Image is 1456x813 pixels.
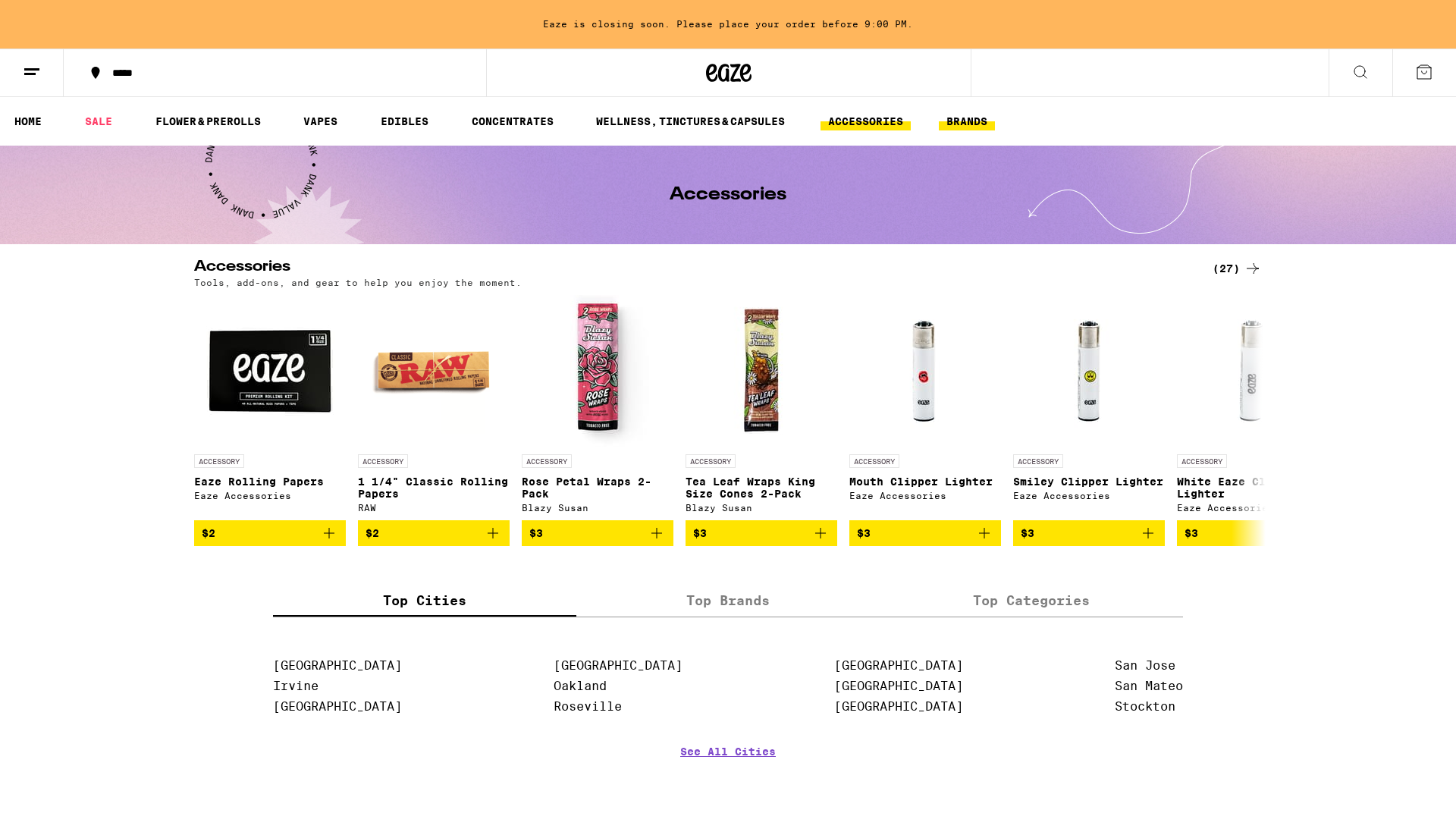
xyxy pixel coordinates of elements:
p: ACCESSORY [1177,454,1227,468]
img: RAW - 1 1/4" Classic Rolling Papers [358,295,510,447]
p: Eaze Rolling Papers [194,476,346,488]
p: Tools, add-ons, and gear to help you enjoy the moment. [194,278,522,287]
a: Open page for Mouth Clipper Lighter from Eaze Accessories [849,295,1001,520]
label: Top Categories [880,584,1183,617]
a: Open page for 1 1/4" Classic Rolling Papers from RAW [358,295,510,520]
p: Rose Petal Wraps 2-Pack [522,476,673,500]
button: Add to bag [1177,520,1329,546]
button: Add to bag [522,520,673,546]
h1: Accessories [670,186,786,204]
a: CONCENTRATES [464,112,561,130]
a: [GEOGRAPHIC_DATA] [554,658,682,673]
div: Eaze Accessories [194,491,346,501]
a: Open page for White Eaze Clipper Lighter from Eaze Accessories [1177,295,1329,520]
a: BRANDS [939,112,995,130]
a: [GEOGRAPHIC_DATA] [273,699,402,714]
a: Roseville [554,699,622,714]
div: Eaze Accessories [1177,503,1329,513]
a: Stockton [1115,699,1175,714]
a: See All Cities [680,746,776,802]
button: Add to bag [686,520,837,546]
p: Tea Leaf Wraps King Size Cones 2-Pack [686,476,837,500]
img: Eaze Accessories - Smiley Clipper Lighter [1013,295,1165,447]
p: Mouth Clipper Lighter [849,476,1001,488]
div: RAW [358,503,510,513]
h2: Accessories [194,259,1188,278]
a: WELLNESS, TINCTURES & CAPSULES [588,112,792,130]
a: [GEOGRAPHIC_DATA] [834,658,963,673]
div: Blazy Susan [686,503,837,513]
a: (27) [1213,259,1262,278]
p: Smiley Clipper Lighter [1013,476,1165,488]
a: Irvine [273,679,318,693]
span: $3 [693,527,707,539]
div: Eaze Accessories [1013,491,1165,501]
p: ACCESSORY [849,454,899,468]
span: $2 [202,527,215,539]
label: Top Brands [576,584,880,617]
a: SALE [77,112,120,130]
a: HOME [7,112,49,130]
a: FLOWER & PREROLLS [148,112,268,130]
span: $3 [1021,527,1034,539]
a: VAPES [296,112,345,130]
button: Add to bag [849,520,1001,546]
a: [GEOGRAPHIC_DATA] [834,679,963,693]
p: ACCESSORY [194,454,244,468]
button: Add to bag [194,520,346,546]
a: EDIBLES [373,112,436,130]
span: $3 [857,527,871,539]
a: Open page for Tea Leaf Wraps King Size Cones 2-Pack from Blazy Susan [686,295,837,520]
a: [GEOGRAPHIC_DATA] [834,699,963,714]
div: tabs [273,584,1183,617]
button: Add to bag [358,520,510,546]
span: $3 [529,527,543,539]
div: Blazy Susan [522,503,673,513]
p: ACCESSORY [522,454,572,468]
img: Eaze Accessories - Eaze Rolling Papers [194,295,346,447]
a: Open page for Eaze Rolling Papers from Eaze Accessories [194,295,346,520]
button: Redirect to URL [1,1,828,110]
a: San Jose [1115,658,1175,673]
a: Open page for Smiley Clipper Lighter from Eaze Accessories [1013,295,1165,520]
a: Open page for Rose Petal Wraps 2-Pack from Blazy Susan [522,295,673,520]
button: Add to bag [1013,520,1165,546]
a: Oakland [554,679,607,693]
div: Eaze Accessories [849,491,1001,501]
a: [GEOGRAPHIC_DATA] [273,658,402,673]
p: White Eaze Clipper Lighter [1177,476,1329,500]
span: $3 [1185,527,1198,539]
p: ACCESSORY [358,454,408,468]
p: ACCESSORY [686,454,736,468]
p: ACCESSORY [1013,454,1063,468]
img: Eaze Accessories - White Eaze Clipper Lighter [1177,295,1329,447]
img: Blazy Susan - Tea Leaf Wraps King Size Cones 2-Pack [686,295,837,447]
label: Top Cities [273,584,576,617]
a: ACCESSORIES [821,112,911,130]
img: Blazy Susan - Rose Petal Wraps 2-Pack [522,295,673,447]
span: Hi. Need any help? [9,11,109,23]
span: $2 [366,527,379,539]
p: 1 1/4" Classic Rolling Papers [358,476,510,500]
a: San Mateo [1115,679,1183,693]
img: Eaze Accessories - Mouth Clipper Lighter [849,295,1001,447]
